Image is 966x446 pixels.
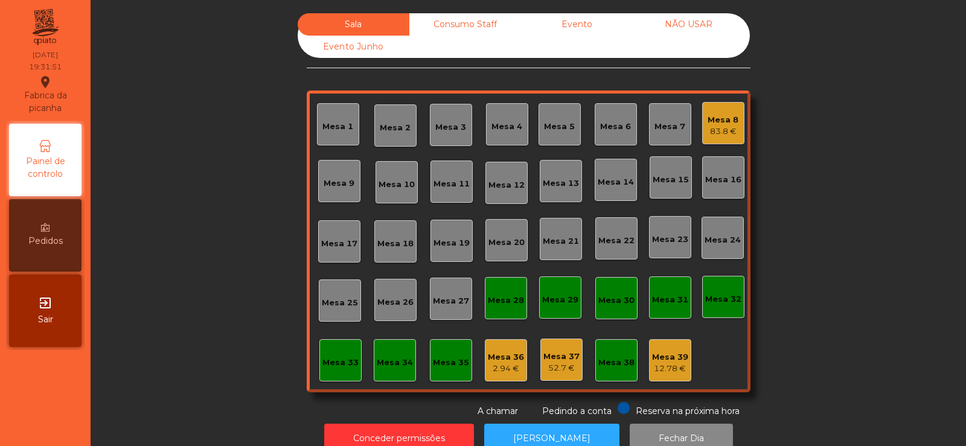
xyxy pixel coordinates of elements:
[542,406,612,416] span: Pedindo a conta
[708,114,738,126] div: Mesa 8
[636,406,740,416] span: Reserva na próxima hora
[633,13,744,36] div: NÃO USAR
[435,121,466,133] div: Mesa 3
[433,237,470,249] div: Mesa 19
[488,295,524,307] div: Mesa 28
[543,235,579,247] div: Mesa 21
[598,176,634,188] div: Mesa 14
[409,13,521,36] div: Consumo Staff
[488,351,524,363] div: Mesa 36
[653,174,689,186] div: Mesa 15
[377,296,414,308] div: Mesa 26
[705,234,741,246] div: Mesa 24
[38,296,53,310] i: exit_to_app
[322,357,359,369] div: Mesa 33
[33,49,58,60] div: [DATE]
[652,234,688,246] div: Mesa 23
[654,121,685,133] div: Mesa 7
[322,121,353,133] div: Mesa 1
[377,357,413,369] div: Mesa 34
[652,294,688,306] div: Mesa 31
[324,177,354,190] div: Mesa 9
[598,295,635,307] div: Mesa 30
[377,238,414,250] div: Mesa 18
[544,121,575,133] div: Mesa 5
[488,237,525,249] div: Mesa 20
[298,36,409,58] div: Evento Junho
[652,351,688,363] div: Mesa 39
[488,179,525,191] div: Mesa 12
[433,178,470,190] div: Mesa 11
[322,297,358,309] div: Mesa 25
[298,13,409,36] div: Sala
[543,177,579,190] div: Mesa 13
[708,126,738,138] div: 83.8 €
[705,174,741,186] div: Mesa 16
[12,155,78,180] span: Painel de controlo
[598,235,635,247] div: Mesa 22
[542,294,578,306] div: Mesa 29
[600,121,631,133] div: Mesa 6
[379,179,415,191] div: Mesa 10
[652,363,688,375] div: 12.78 €
[29,62,62,72] div: 19:31:51
[433,295,469,307] div: Mesa 27
[478,406,518,416] span: A chamar
[321,238,357,250] div: Mesa 17
[380,122,411,134] div: Mesa 2
[488,363,524,375] div: 2.94 €
[521,13,633,36] div: Evento
[10,75,81,115] div: Fabrica da picanha
[433,357,469,369] div: Mesa 35
[30,6,60,48] img: qpiato
[38,313,53,326] span: Sair
[491,121,522,133] div: Mesa 4
[543,351,580,363] div: Mesa 37
[28,235,63,247] span: Pedidos
[38,75,53,89] i: location_on
[543,362,580,374] div: 52.7 €
[705,293,741,305] div: Mesa 32
[598,357,635,369] div: Mesa 38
